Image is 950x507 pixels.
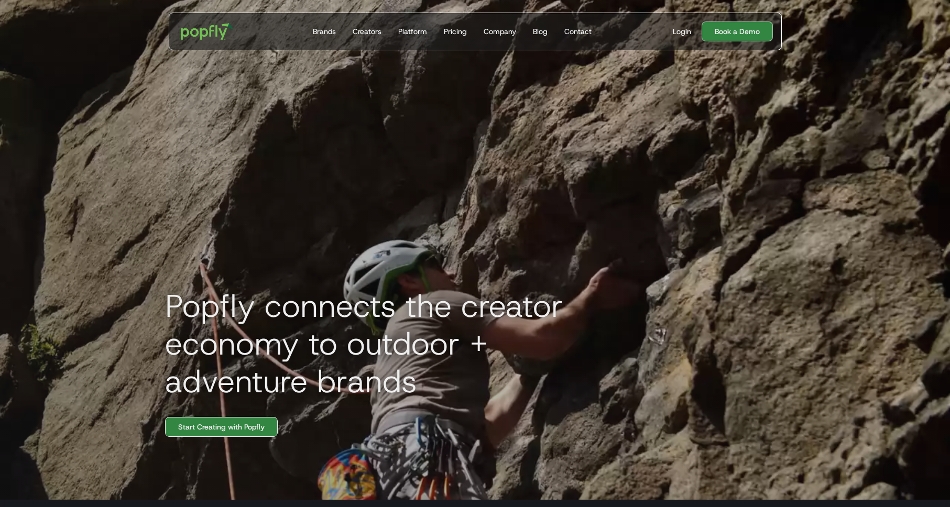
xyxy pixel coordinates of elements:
[564,26,592,37] div: Contact
[669,26,695,37] a: Login
[529,13,552,50] a: Blog
[560,13,596,50] a: Contact
[165,417,278,437] a: Start Creating with Popfly
[313,26,336,37] div: Brands
[398,26,427,37] div: Platform
[353,26,381,37] div: Creators
[479,13,520,50] a: Company
[394,13,431,50] a: Platform
[157,287,628,400] h1: Popfly connects the creator economy to outdoor + adventure brands
[440,13,471,50] a: Pricing
[533,26,548,37] div: Blog
[173,16,241,47] a: home
[673,26,691,37] div: Login
[702,21,773,41] a: Book a Demo
[348,13,386,50] a: Creators
[309,13,340,50] a: Brands
[484,26,516,37] div: Company
[444,26,467,37] div: Pricing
